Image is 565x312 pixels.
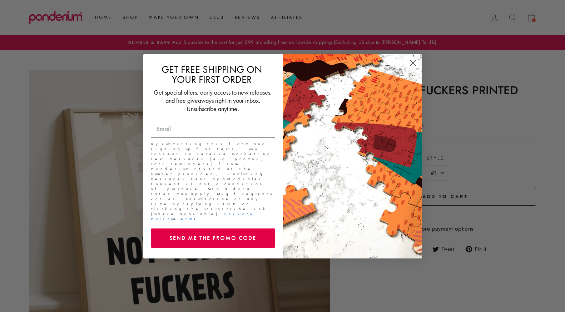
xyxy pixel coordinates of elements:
a: Terms [177,216,198,221]
span: . [237,105,239,112]
p: By submitting this form and signing up for texts, you consent to receive marketing text messages ... [151,141,275,221]
a: Privacy Policy [151,211,252,221]
span: Unsubscribe anytime [187,105,237,113]
input: Email [151,120,275,138]
button: Close dialog [407,57,419,69]
img: 463cf514-4bc2-4db9-8857-826b03b94972.jpeg [283,54,422,258]
span: GET FREE SHIPPING ON YOUR FIRST ORDER [162,63,262,86]
button: SEND ME THE PROMO CODE [151,228,275,248]
span: Get special offers, early access to new releases, and free giveaways right in your inbox. [154,88,272,105]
